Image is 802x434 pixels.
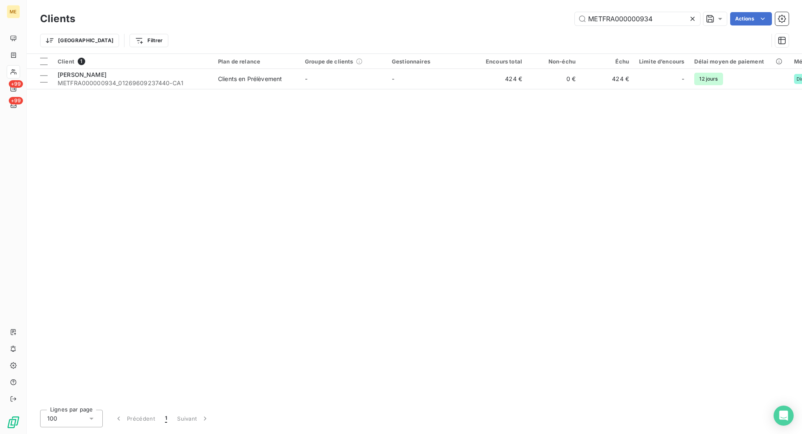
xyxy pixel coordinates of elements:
div: Délai moyen de paiement [694,58,784,65]
span: 100 [47,414,57,423]
td: 424 € [581,69,634,89]
button: Suivant [172,410,214,427]
span: Groupe de clients [305,58,353,65]
div: Gestionnaires [392,58,469,65]
div: Non-échu [532,58,576,65]
span: +99 [9,97,23,104]
span: 1 [78,58,85,65]
div: ME [7,5,20,18]
span: 1 [165,414,167,423]
div: Clients en Prélèvement [218,75,282,83]
button: Filtrer [129,34,168,47]
span: +99 [9,80,23,88]
span: - [392,75,394,82]
h3: Clients [40,11,75,26]
span: 12 jours [694,73,723,85]
td: 0 € [527,69,581,89]
div: Limite d’encours [639,58,684,65]
button: Actions [730,12,772,25]
div: Open Intercom Messenger [774,406,794,426]
div: Encours total [479,58,522,65]
span: Client [58,58,74,65]
button: Précédent [109,410,160,427]
button: [GEOGRAPHIC_DATA] [40,34,119,47]
div: Plan de relance [218,58,295,65]
td: 424 € [474,69,527,89]
span: - [305,75,307,82]
div: Échu [586,58,629,65]
button: 1 [160,410,172,427]
span: METFRA000000934_01269609237440-CA1 [58,79,208,87]
span: [PERSON_NAME] [58,71,107,78]
span: - [682,75,684,83]
img: Logo LeanPay [7,416,20,429]
input: Rechercher [575,12,700,25]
